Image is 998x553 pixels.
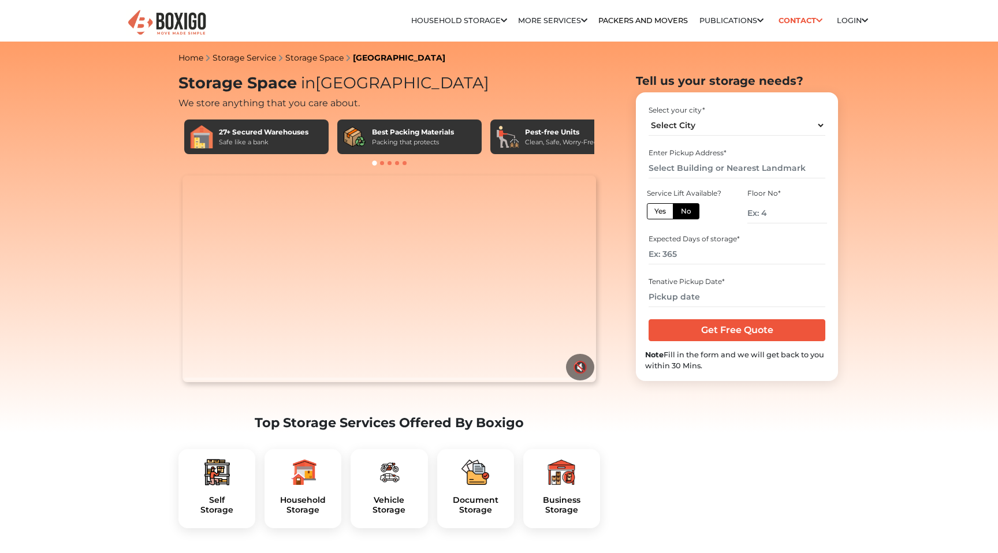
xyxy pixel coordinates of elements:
[548,458,575,486] img: boxigo_packers_and_movers_plan
[647,188,727,199] div: Service Lift Available?
[219,127,308,137] div: 27+ Secured Warehouses
[649,148,825,158] div: Enter Pickup Address
[598,16,688,25] a: Packers and Movers
[649,244,825,264] input: Ex: 365
[360,495,418,515] h5: Vehicle Storage
[461,458,489,486] img: boxigo_packers_and_movers_plan
[673,203,699,219] label: No
[636,74,838,88] h2: Tell us your storage needs?
[518,16,587,25] a: More services
[645,349,829,371] div: Fill in the form and we will get back to you within 30 Mins.
[699,16,764,25] a: Publications
[837,16,868,25] a: Login
[188,495,246,515] h5: Self Storage
[178,415,600,431] h2: Top Storage Services Offered By Boxigo
[774,12,826,29] a: Contact
[343,125,366,148] img: Best Packing Materials
[525,127,598,137] div: Pest-free Units
[525,137,598,147] div: Clean, Safe, Worry-Free
[446,495,505,515] h5: Document Storage
[219,137,308,147] div: Safe like a bank
[178,74,600,93] h1: Storage Space
[289,458,317,486] img: boxigo_packers_and_movers_plan
[285,53,344,63] a: Storage Space
[649,234,825,244] div: Expected Days of storage
[190,125,213,148] img: 27+ Secured Warehouses
[532,495,591,515] a: BusinessStorage
[301,73,315,92] span: in
[353,53,445,63] a: [GEOGRAPHIC_DATA]
[496,125,519,148] img: Pest-free Units
[178,53,203,63] a: Home
[647,203,673,219] label: Yes
[566,354,594,380] button: 🔇
[375,458,403,486] img: boxigo_packers_and_movers_plan
[411,16,507,25] a: Household Storage
[532,495,591,515] h5: Business Storage
[183,175,595,382] video: Your browser does not support the video tag.
[649,105,825,115] div: Select your city
[372,127,454,137] div: Best Packing Materials
[645,350,664,359] b: Note
[747,203,827,223] input: Ex: 4
[446,495,505,515] a: DocumentStorage
[203,458,231,486] img: boxigo_packers_and_movers_plan
[372,137,454,147] div: Packing that protects
[274,495,332,515] a: HouseholdStorage
[649,287,825,307] input: Pickup date
[747,188,827,199] div: Floor No
[297,73,489,92] span: [GEOGRAPHIC_DATA]
[178,98,360,109] span: We store anything that you care about.
[274,495,332,515] h5: Household Storage
[649,158,825,178] input: Select Building or Nearest Landmark
[126,9,207,37] img: Boxigo
[649,319,825,341] input: Get Free Quote
[360,495,418,515] a: VehicleStorage
[213,53,276,63] a: Storage Service
[188,495,246,515] a: SelfStorage
[649,276,825,287] div: Tenative Pickup Date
